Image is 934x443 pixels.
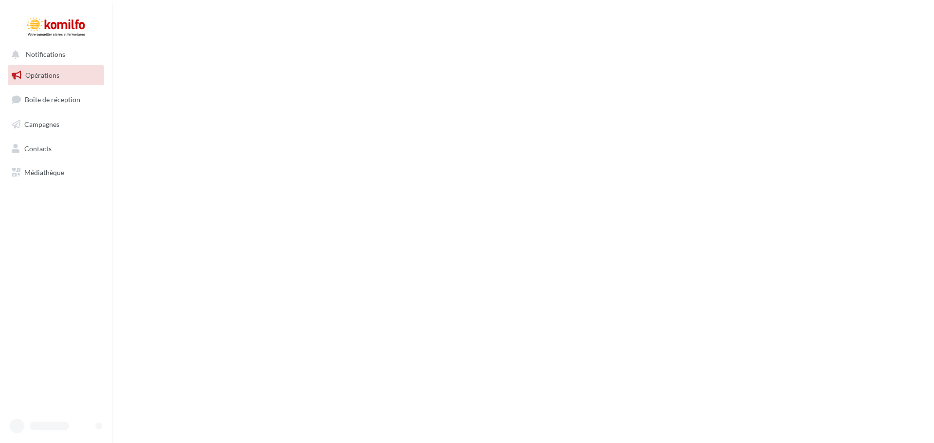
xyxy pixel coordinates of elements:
[24,120,59,128] span: Campagnes
[6,162,106,183] a: Médiathèque
[6,114,106,135] a: Campagnes
[26,51,65,59] span: Notifications
[24,144,52,152] span: Contacts
[25,95,80,104] span: Boîte de réception
[24,168,64,177] span: Médiathèque
[6,139,106,159] a: Contacts
[6,65,106,86] a: Opérations
[6,89,106,110] a: Boîte de réception
[25,71,59,79] span: Opérations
